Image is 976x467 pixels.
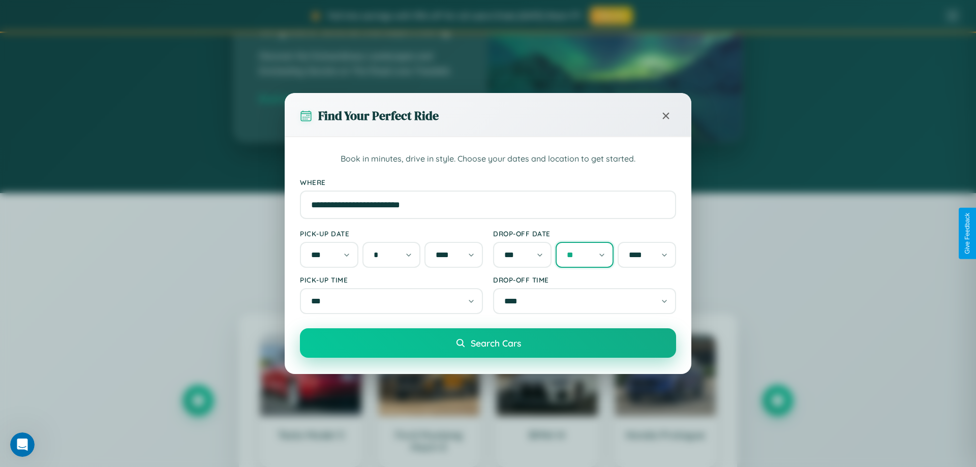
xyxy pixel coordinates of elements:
[493,275,676,284] label: Drop-off Time
[471,337,521,349] span: Search Cars
[300,178,676,186] label: Where
[300,229,483,238] label: Pick-up Date
[300,328,676,358] button: Search Cars
[300,275,483,284] label: Pick-up Time
[318,107,439,124] h3: Find Your Perfect Ride
[493,229,676,238] label: Drop-off Date
[300,152,676,166] p: Book in minutes, drive in style. Choose your dates and location to get started.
